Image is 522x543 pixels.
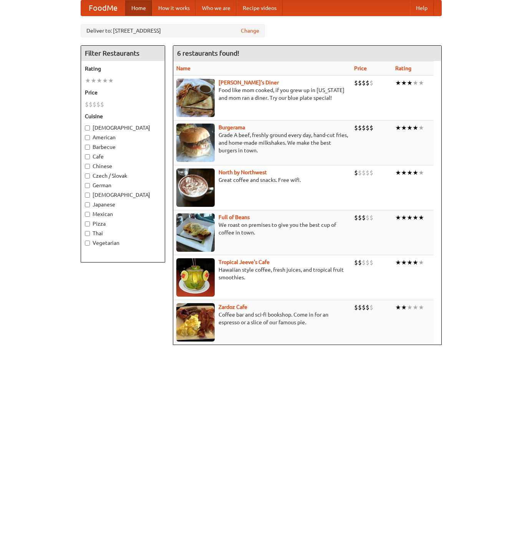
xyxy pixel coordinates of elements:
[100,100,104,109] li: $
[366,258,370,267] li: $
[362,213,366,222] li: $
[407,79,413,87] li: ★
[85,125,90,130] input: [DEMOGRAPHIC_DATA]
[370,258,373,267] li: $
[85,134,161,141] label: American
[85,191,161,199] label: [DEMOGRAPHIC_DATA]
[219,79,279,86] a: [PERSON_NAME]'s Diner
[176,266,348,281] p: Hawaiian style coffee, fresh juices, and tropical fruit smoothies.
[85,183,90,188] input: German
[362,303,366,312] li: $
[152,0,196,16] a: How it works
[85,143,161,151] label: Barbecue
[219,259,270,265] a: Tropical Jeeve's Cafe
[370,168,373,177] li: $
[96,100,100,109] li: $
[177,50,239,57] ng-pluralize: 6 restaurants found!
[85,202,90,207] input: Japanese
[413,124,418,132] li: ★
[85,210,161,218] label: Mexican
[85,239,161,247] label: Vegetarian
[358,168,362,177] li: $
[91,76,96,85] li: ★
[219,304,247,310] b: Zardoz Cafe
[354,124,358,132] li: $
[401,258,407,267] li: ★
[395,213,401,222] li: ★
[362,258,366,267] li: $
[395,79,401,87] li: ★
[418,213,424,222] li: ★
[418,303,424,312] li: ★
[85,112,161,120] h5: Cuisine
[413,168,418,177] li: ★
[93,100,96,109] li: $
[407,303,413,312] li: ★
[85,229,161,237] label: Thai
[85,193,90,198] input: [DEMOGRAPHIC_DATA]
[219,124,245,130] a: Burgerama
[413,303,418,312] li: ★
[81,46,165,61] h4: Filter Restaurants
[413,213,418,222] li: ★
[370,124,373,132] li: $
[85,162,161,170] label: Chinese
[219,214,250,220] a: Full of Beans
[354,213,358,222] li: $
[370,79,373,87] li: $
[85,201,161,208] label: Japanese
[370,213,373,222] li: $
[354,303,358,312] li: $
[85,76,91,85] li: ★
[407,258,413,267] li: ★
[366,213,370,222] li: $
[358,303,362,312] li: $
[85,231,90,236] input: Thai
[85,135,90,140] input: American
[366,168,370,177] li: $
[85,212,90,217] input: Mexican
[89,100,93,109] li: $
[395,168,401,177] li: ★
[362,168,366,177] li: $
[196,0,237,16] a: Who we are
[418,79,424,87] li: ★
[176,79,215,117] img: sallys.jpg
[85,145,90,150] input: Barbecue
[85,221,90,226] input: Pizza
[176,221,348,236] p: We roast on premises to give you the best cup of coffee in town.
[85,241,90,246] input: Vegetarian
[85,154,90,159] input: Cafe
[237,0,283,16] a: Recipe videos
[362,124,366,132] li: $
[401,168,407,177] li: ★
[85,182,161,189] label: German
[176,303,215,342] img: zardoz.jpg
[96,76,102,85] li: ★
[85,100,89,109] li: $
[401,79,407,87] li: ★
[358,213,362,222] li: $
[125,0,152,16] a: Home
[366,124,370,132] li: $
[418,258,424,267] li: ★
[85,65,161,73] h5: Rating
[85,124,161,132] label: [DEMOGRAPHIC_DATA]
[241,27,259,35] a: Change
[85,153,161,160] label: Cafe
[219,169,267,175] b: North by Northwest
[85,220,161,228] label: Pizza
[395,124,401,132] li: ★
[354,65,367,71] a: Price
[81,24,265,38] div: Deliver to: [STREET_ADDRESS]
[85,172,161,180] label: Czech / Slovak
[354,258,358,267] li: $
[358,258,362,267] li: $
[366,79,370,87] li: $
[407,168,413,177] li: ★
[413,258,418,267] li: ★
[418,124,424,132] li: ★
[176,213,215,252] img: beans.jpg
